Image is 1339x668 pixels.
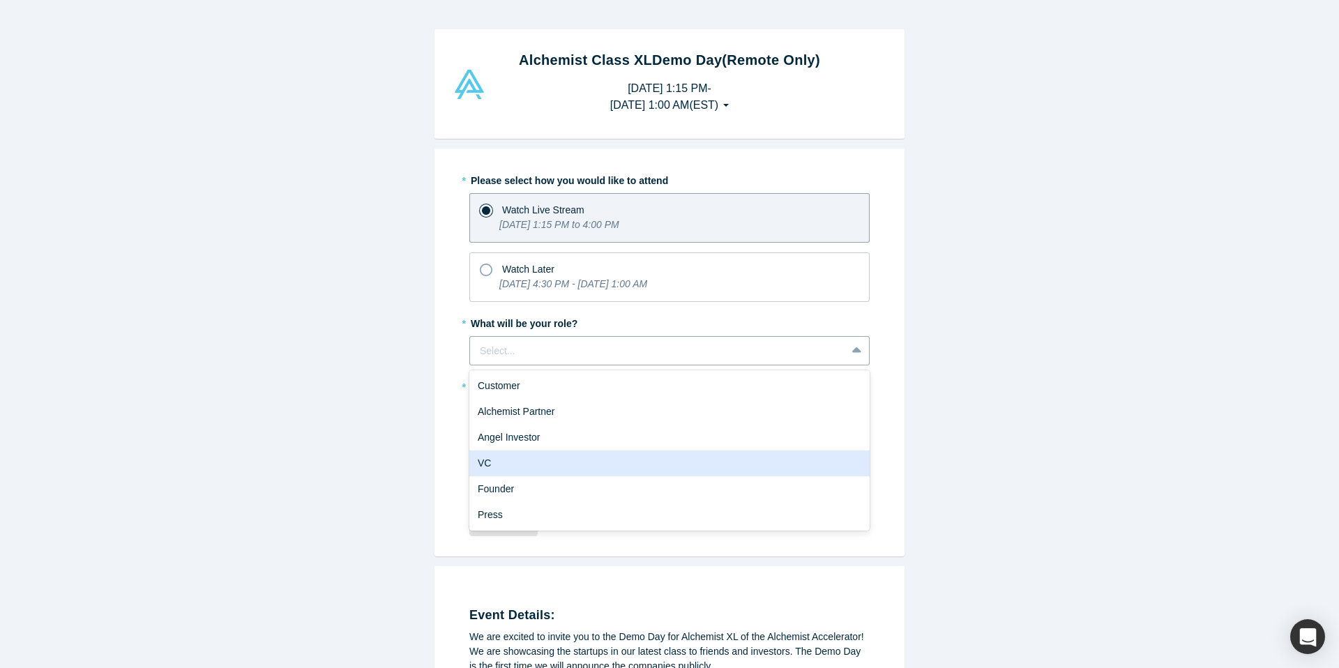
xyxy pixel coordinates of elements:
[519,52,820,68] strong: Alchemist Class XL Demo Day (Remote Only)
[469,312,870,331] label: What will be your role?
[596,75,743,119] button: [DATE] 1:15 PM-[DATE] 1:00 AM(EST)
[469,630,870,644] div: We are excited to invite you to the Demo Day for Alchemist XL of the Alchemist Accelerator!
[469,373,870,399] div: Customer
[469,450,870,476] div: VC
[469,425,870,450] div: Angel Investor
[502,264,554,275] span: Watch Later
[499,219,619,230] i: [DATE] 1:15 PM to 4:00 PM
[469,399,870,425] div: Alchemist Partner
[469,502,870,528] div: Press
[469,169,870,188] label: Please select how you would like to attend
[469,476,870,502] div: Founder
[453,70,486,99] img: Alchemist Vault Logo
[499,278,647,289] i: [DATE] 4:30 PM - [DATE] 1:00 AM
[469,608,555,622] strong: Event Details:
[502,204,584,215] span: Watch Live Stream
